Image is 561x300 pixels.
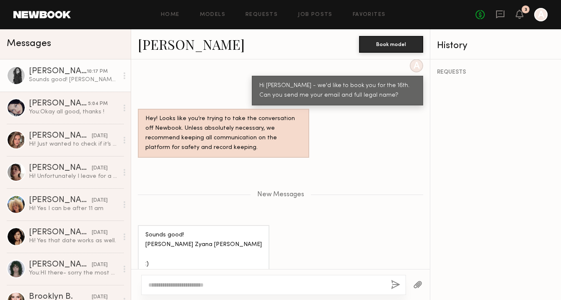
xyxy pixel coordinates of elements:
[92,132,108,140] div: [DATE]
[92,197,108,205] div: [DATE]
[145,114,302,153] div: Hey! Looks like you’re trying to take the conversation off Newbook. Unless absolutely necessary, ...
[29,172,118,180] div: Hi! Unfortunately I leave for a trip to [GEOGRAPHIC_DATA] that day!
[29,140,118,148] div: Hi! Just wanted to check if it’s there any update ?
[437,41,554,51] div: History
[29,205,118,213] div: Hi! Yes I can be after 11 am
[29,164,92,172] div: [PERSON_NAME]
[29,108,118,116] div: You: Okay all good, thanks !
[7,39,51,49] span: Messages
[29,261,92,269] div: [PERSON_NAME]
[161,12,180,18] a: Home
[29,237,118,245] div: Hi! Yes that date works as well.
[29,76,118,84] div: Sounds good! [PERSON_NAME] Zyana [PERSON_NAME] :)
[29,67,87,76] div: [PERSON_NAME]
[298,12,333,18] a: Job Posts
[259,81,416,100] div: Hi [PERSON_NAME] - we'd like to book you for the 16th. Can you send me your email and full legal ...
[145,231,262,269] div: Sounds good! [PERSON_NAME] Zyana [PERSON_NAME] :)
[246,12,278,18] a: Requests
[88,100,108,108] div: 5:04 PM
[92,164,108,172] div: [DATE]
[257,191,304,198] span: New Messages
[437,69,554,75] div: REQUESTS
[534,8,548,21] a: A
[200,12,225,18] a: Models
[29,269,118,277] div: You: HI there- sorry the most we can do is 1k.
[29,228,92,237] div: [PERSON_NAME]
[92,229,108,237] div: [DATE]
[87,68,108,76] div: 10:17 PM
[353,12,386,18] a: Favorites
[138,35,245,53] a: [PERSON_NAME]
[359,36,423,53] button: Book model
[359,40,423,47] a: Book model
[525,8,527,12] div: 3
[92,261,108,269] div: [DATE]
[29,132,92,140] div: [PERSON_NAME]
[29,196,92,205] div: [PERSON_NAME]
[29,100,88,108] div: [PERSON_NAME]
